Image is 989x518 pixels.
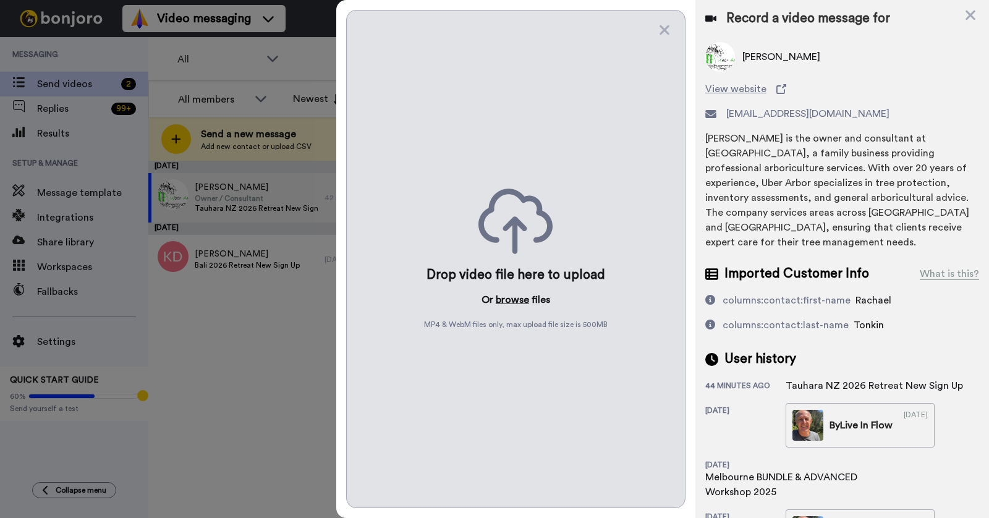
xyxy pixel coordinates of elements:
[424,320,608,329] span: MP4 & WebM files only, max upload file size is 500 MB
[855,295,891,305] span: Rachael
[723,318,849,333] div: columns:contact:last-name
[786,403,935,448] a: ByLive In Flow[DATE]
[792,410,823,441] img: 478304f5-3043-4096-a02e-bc1a6a901deb-thumb.jpg
[786,378,963,393] div: Tauhara NZ 2026 Retreat New Sign Up
[705,405,786,448] div: [DATE]
[726,106,889,121] span: [EMAIL_ADDRESS][DOMAIN_NAME]
[723,293,851,308] div: columns:contact:first-name
[854,320,884,330] span: Tonkin
[705,470,903,499] div: Melbourne BUNDLE & ADVANCED Workshop 2025
[830,418,893,433] div: By Live In Flow
[920,266,979,281] div: What is this?
[724,350,796,368] span: User history
[904,410,928,441] div: [DATE]
[705,82,979,96] a: View website
[705,82,766,96] span: View website
[496,292,529,307] button: browse
[482,292,550,307] p: Or files
[705,460,786,470] div: [DATE]
[724,265,869,283] span: Imported Customer Info
[705,381,786,393] div: 44 minutes ago
[427,266,605,284] div: Drop video file here to upload
[705,131,979,250] div: [PERSON_NAME] is the owner and consultant at [GEOGRAPHIC_DATA], a family business providing profe...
